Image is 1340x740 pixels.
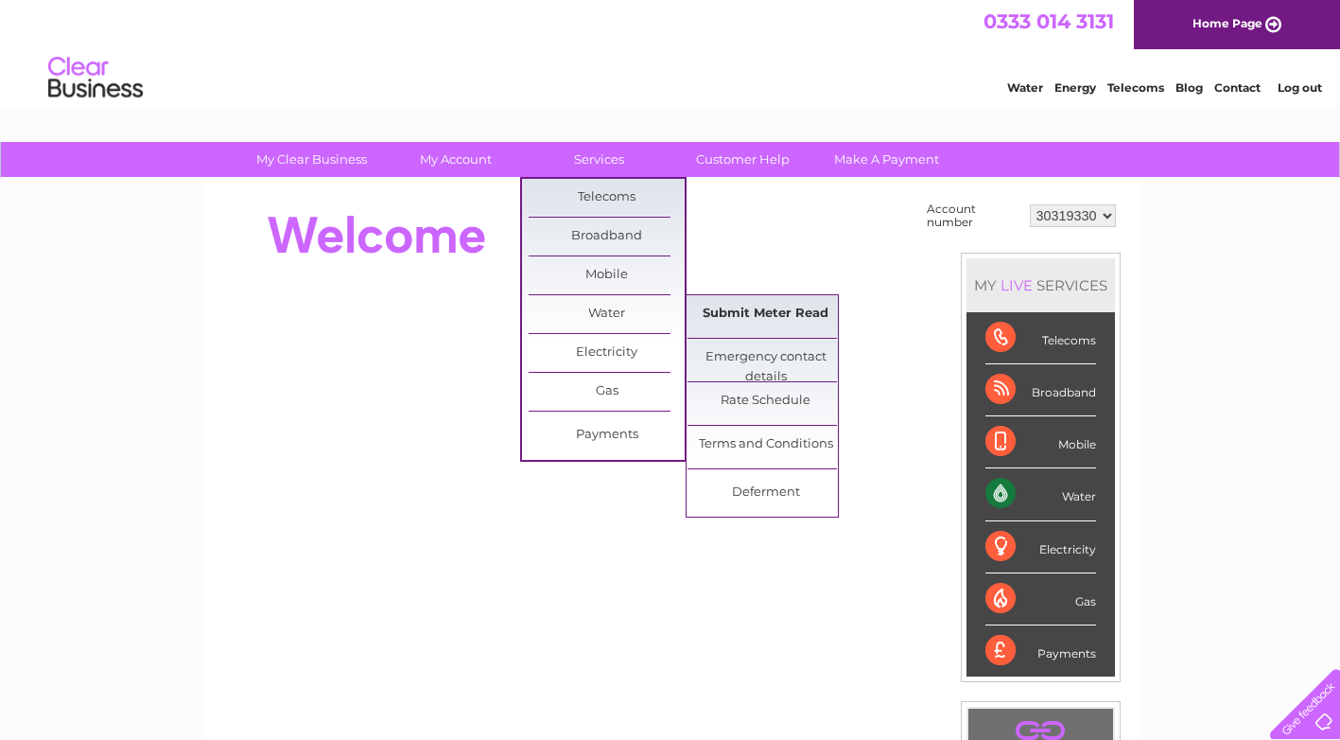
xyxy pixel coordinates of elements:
[985,573,1096,625] div: Gas
[983,9,1114,33] a: 0333 014 3131
[687,426,844,464] a: Terms and Conditions
[529,179,685,217] a: Telecoms
[985,364,1096,416] div: Broadband
[234,142,390,177] a: My Clear Business
[1054,80,1096,95] a: Energy
[1214,80,1261,95] a: Contact
[529,218,685,255] a: Broadband
[1107,80,1164,95] a: Telecoms
[985,312,1096,364] div: Telecoms
[985,468,1096,520] div: Water
[529,373,685,411] a: Gas
[922,198,1025,234] td: Account number
[47,49,144,107] img: logo.png
[529,334,685,372] a: Electricity
[1007,80,1043,95] a: Water
[529,416,685,454] a: Payments
[377,142,533,177] a: My Account
[687,339,844,377] a: Emergency contact details
[687,382,844,420] a: Rate Schedule
[966,258,1115,312] div: MY SERVICES
[665,142,821,177] a: Customer Help
[1278,80,1322,95] a: Log out
[529,256,685,294] a: Mobile
[529,295,685,333] a: Water
[521,142,677,177] a: Services
[687,295,844,333] a: Submit Meter Read
[809,142,965,177] a: Make A Payment
[1175,80,1203,95] a: Blog
[985,521,1096,573] div: Electricity
[687,474,844,512] a: Deferment
[985,416,1096,468] div: Mobile
[224,10,1118,92] div: Clear Business is a trading name of Verastar Limited (registered in [GEOGRAPHIC_DATA] No. 3667643...
[997,276,1036,294] div: LIVE
[985,625,1096,677] div: Payments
